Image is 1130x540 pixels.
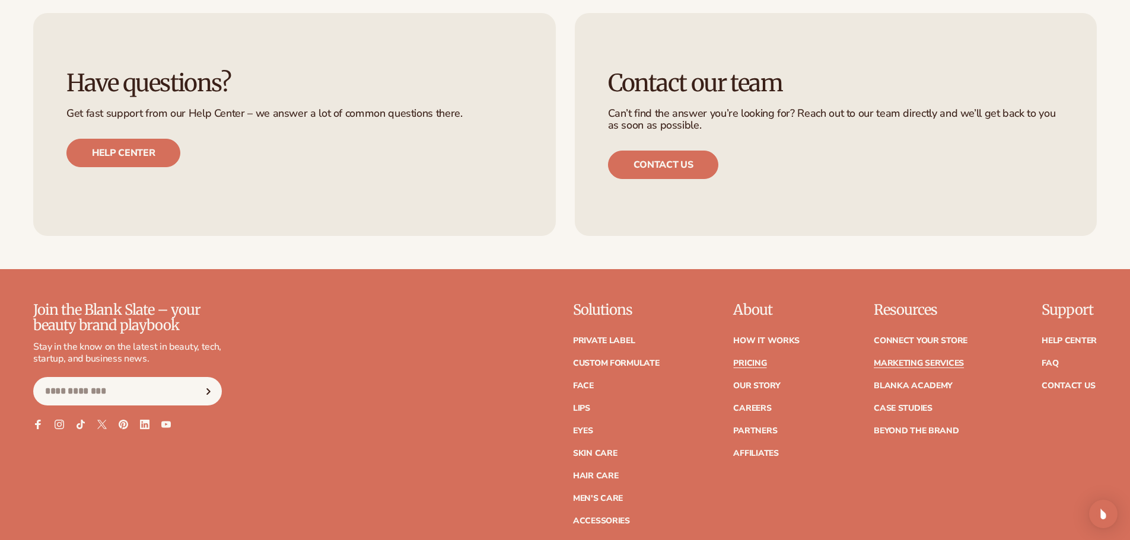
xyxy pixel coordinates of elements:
a: Connect your store [874,337,967,345]
p: Resources [874,302,967,318]
a: Face [573,382,594,390]
a: Our Story [733,382,780,390]
p: Can’t find the answer you’re looking for? Reach out to our team directly and we’ll get back to yo... [608,108,1064,132]
a: Pricing [733,359,766,368]
a: Help Center [1042,337,1097,345]
p: Get fast support from our Help Center – we answer a lot of common questions there. [66,108,523,120]
a: Partners [733,427,777,435]
a: Custom formulate [573,359,660,368]
h3: Contact our team [608,70,1064,96]
a: Hair Care [573,472,618,480]
button: Subscribe [195,377,221,405]
a: How It Works [733,337,800,345]
a: Affiliates [733,449,778,458]
a: Lips [573,404,590,413]
div: Open Intercom Messenger [1089,500,1118,528]
a: Men's Care [573,494,623,503]
a: Eyes [573,427,593,435]
a: Accessories [573,517,630,525]
a: Case Studies [874,404,932,413]
a: Beyond the brand [874,427,959,435]
a: Private label [573,337,635,345]
p: Solutions [573,302,660,318]
p: Join the Blank Slate – your beauty brand playbook [33,302,222,334]
h3: Have questions? [66,70,523,96]
a: Contact us [608,151,719,179]
p: Stay in the know on the latest in beauty, tech, startup, and business news. [33,341,222,366]
p: About [733,302,800,318]
a: Blanka Academy [874,382,953,390]
a: Careers [733,404,771,413]
p: Support [1042,302,1097,318]
a: Skin Care [573,449,617,458]
a: Marketing services [874,359,964,368]
a: Contact Us [1042,382,1095,390]
a: Help center [66,139,180,167]
a: FAQ [1042,359,1058,368]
